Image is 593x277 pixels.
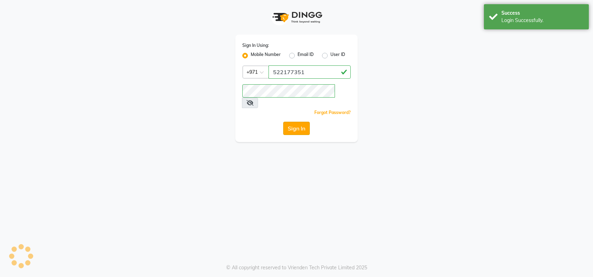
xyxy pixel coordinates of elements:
input: Username [269,65,351,79]
label: Sign In Using: [242,42,269,49]
div: Success [501,9,584,17]
img: logo1.svg [269,7,324,28]
label: User ID [330,51,345,60]
input: Username [242,84,335,98]
div: Login Successfully. [501,17,584,24]
a: Forgot Password? [314,110,351,115]
label: Mobile Number [251,51,281,60]
label: Email ID [298,51,314,60]
button: Sign In [283,122,310,135]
